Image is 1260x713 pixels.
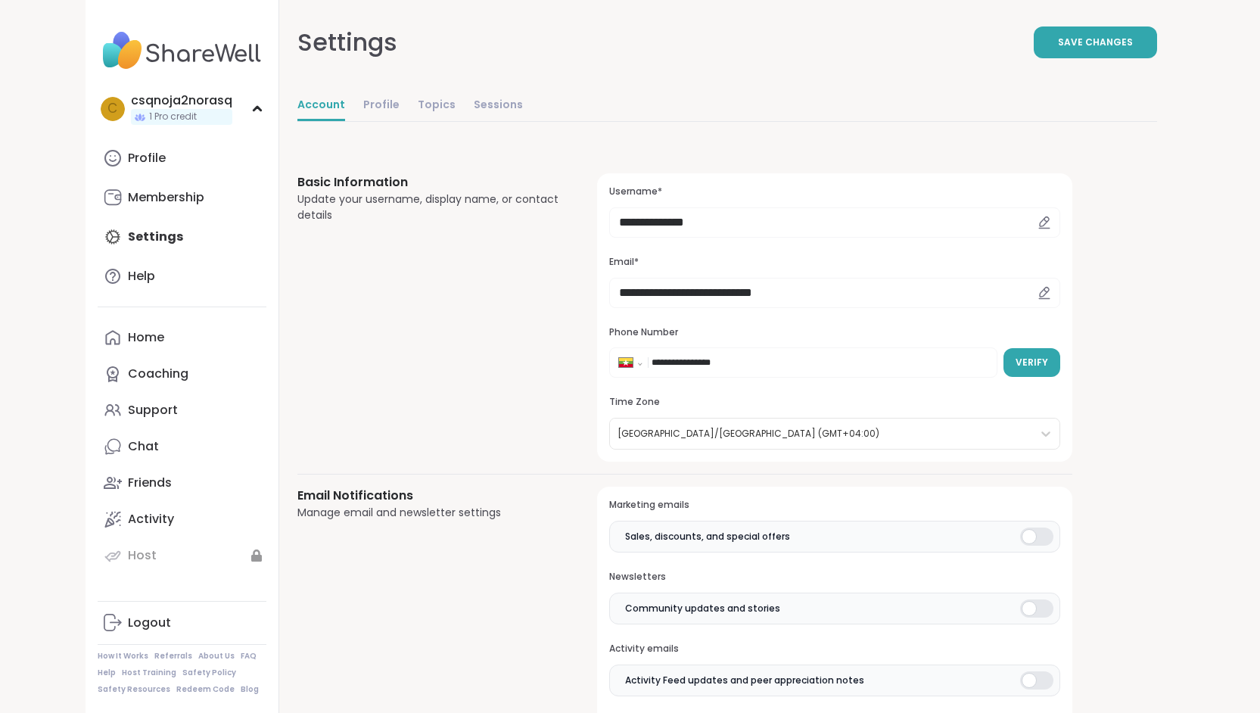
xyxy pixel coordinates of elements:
a: FAQ [241,651,257,662]
a: Blog [241,684,259,695]
span: c [107,99,117,119]
img: ShareWell Nav Logo [98,24,266,77]
a: Redeem Code [176,684,235,695]
h3: Marketing emails [609,499,1059,512]
a: Help [98,258,266,294]
h3: Activity emails [609,643,1059,655]
a: Profile [98,140,266,176]
div: Friends [128,475,172,491]
div: Activity [128,511,174,528]
h3: Username* [609,185,1059,198]
a: Chat [98,428,266,465]
button: Save Changes [1034,26,1157,58]
a: How It Works [98,651,148,662]
a: Coaching [98,356,266,392]
div: csqnoja2norasq [131,92,232,109]
div: Membership [128,189,204,206]
a: Help [98,668,116,678]
h3: Phone Number [609,326,1059,339]
div: Support [128,402,178,419]
div: Manage email and newsletter settings [297,505,562,521]
div: Update your username, display name, or contact details [297,191,562,223]
span: Activity Feed updates and peer appreciation notes [625,674,864,687]
h3: Time Zone [609,396,1059,409]
div: Help [128,268,155,285]
div: Profile [128,150,166,167]
a: Logout [98,605,266,641]
a: Friends [98,465,266,501]
a: Safety Resources [98,684,170,695]
a: Safety Policy [182,668,236,678]
a: Host [98,537,266,574]
a: Account [297,91,345,121]
a: Referrals [154,651,192,662]
a: Support [98,392,266,428]
h3: Email* [609,256,1059,269]
span: Sales, discounts, and special offers [625,530,790,543]
a: Home [98,319,266,356]
a: Topics [418,91,456,121]
span: Verify [1016,356,1048,369]
div: Host [128,547,157,564]
span: Save Changes [1058,36,1133,49]
div: Settings [297,24,397,61]
span: Community updates and stories [625,602,780,615]
a: Sessions [474,91,523,121]
div: Logout [128,615,171,631]
h3: Newsletters [609,571,1059,584]
a: Membership [98,179,266,216]
a: Host Training [122,668,176,678]
div: Chat [128,438,159,455]
a: Activity [98,501,266,537]
a: Profile [363,91,400,121]
h3: Email Notifications [297,487,562,505]
button: Verify [1003,348,1060,377]
div: Home [128,329,164,346]
div: Coaching [128,366,188,382]
a: About Us [198,651,235,662]
span: 1 Pro credit [149,111,197,123]
h3: Basic Information [297,173,562,191]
